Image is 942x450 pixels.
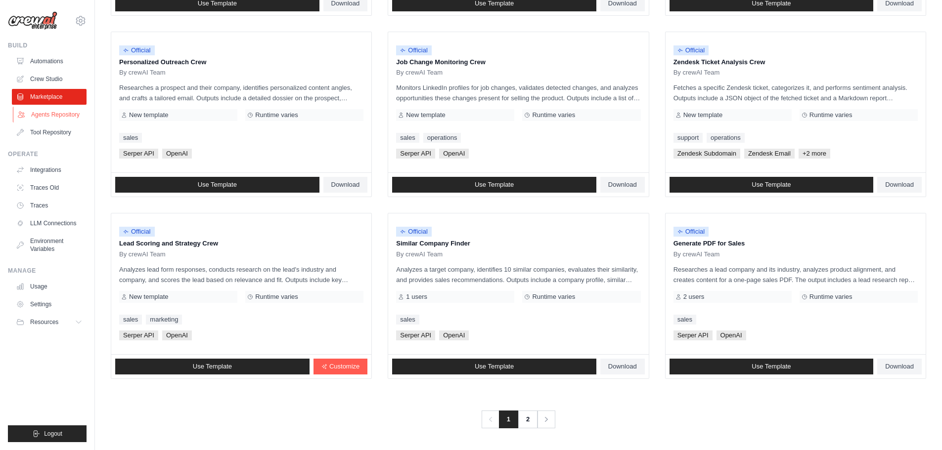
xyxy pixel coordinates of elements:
[12,89,87,105] a: Marketplace
[396,82,640,103] p: Monitors LinkedIn profiles for job changes, validates detected changes, and analyzes opportunitie...
[255,111,298,119] span: Runtime varies
[396,133,419,143] a: sales
[115,359,310,374] a: Use Template
[198,181,237,189] span: Use Template
[12,215,87,231] a: LLM Connections
[475,181,514,189] span: Use Template
[8,41,87,49] div: Build
[44,430,62,438] span: Logout
[885,363,914,370] span: Download
[323,177,368,193] a: Download
[119,250,166,258] span: By crewAI Team
[752,363,791,370] span: Use Template
[717,330,746,340] span: OpenAI
[12,198,87,213] a: Traces
[423,133,461,143] a: operations
[314,359,367,374] a: Customize
[673,133,703,143] a: support
[119,82,363,103] p: Researches a prospect and their company, identifies personalized content angles, and crafts a tai...
[673,227,709,237] span: Official
[396,264,640,285] p: Analyzes a target company, identifies 10 similar companies, evaluates their similarity, and provi...
[119,315,142,325] a: sales
[600,359,645,374] a: Download
[475,363,514,370] span: Use Template
[8,267,87,275] div: Manage
[499,410,518,428] span: 1
[119,57,363,67] p: Personalized Outreach Crew
[396,330,435,340] span: Serper API
[608,181,637,189] span: Download
[877,359,922,374] a: Download
[12,314,87,330] button: Resources
[329,363,359,370] span: Customize
[12,162,87,178] a: Integrations
[396,57,640,67] p: Job Change Monitoring Crew
[673,315,696,325] a: sales
[12,71,87,87] a: Crew Studio
[673,57,918,67] p: Zendesk Ticket Analysis Crew
[119,149,158,159] span: Serper API
[119,133,142,143] a: sales
[532,111,575,119] span: Runtime varies
[885,181,914,189] span: Download
[392,177,596,193] a: Use Template
[396,69,443,77] span: By crewAI Team
[30,318,58,326] span: Resources
[673,82,918,103] p: Fetches a specific Zendesk ticket, categorizes it, and performs sentiment analysis. Outputs inclu...
[744,149,795,159] span: Zendesk Email
[877,177,922,193] a: Download
[119,264,363,285] p: Analyzes lead form responses, conducts research on the lead's industry and company, and scores th...
[255,293,298,301] span: Runtime varies
[392,359,596,374] a: Use Template
[673,250,720,258] span: By crewAI Team
[146,315,182,325] a: marketing
[683,293,705,301] span: 2 users
[193,363,232,370] span: Use Template
[673,330,713,340] span: Serper API
[673,239,918,248] p: Generate PDF for Sales
[8,11,57,30] img: Logo
[12,124,87,140] a: Tool Repository
[162,149,192,159] span: OpenAI
[396,315,419,325] a: sales
[12,180,87,196] a: Traces Old
[119,45,155,55] span: Official
[683,111,722,119] span: New template
[119,330,158,340] span: Serper API
[119,239,363,248] p: Lead Scoring and Strategy Crew
[162,330,192,340] span: OpenAI
[396,45,432,55] span: Official
[119,227,155,237] span: Official
[809,111,852,119] span: Runtime varies
[608,363,637,370] span: Download
[12,279,87,294] a: Usage
[518,410,538,428] a: 2
[673,264,918,285] p: Researches a lead company and its industry, analyzes product alignment, and creates content for a...
[406,111,445,119] span: New template
[13,107,88,123] a: Agents Repository
[439,330,469,340] span: OpenAI
[809,293,852,301] span: Runtime varies
[673,69,720,77] span: By crewAI Team
[670,359,874,374] a: Use Template
[799,149,830,159] span: +2 more
[406,293,427,301] span: 1 users
[439,149,469,159] span: OpenAI
[8,150,87,158] div: Operate
[8,425,87,442] button: Logout
[12,53,87,69] a: Automations
[670,177,874,193] a: Use Template
[12,296,87,312] a: Settings
[331,181,360,189] span: Download
[532,293,575,301] span: Runtime varies
[396,227,432,237] span: Official
[600,177,645,193] a: Download
[129,111,168,119] span: New template
[396,149,435,159] span: Serper API
[115,177,319,193] a: Use Template
[707,133,745,143] a: operations
[673,149,740,159] span: Zendesk Subdomain
[673,45,709,55] span: Official
[129,293,168,301] span: New template
[396,239,640,248] p: Similar Company Finder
